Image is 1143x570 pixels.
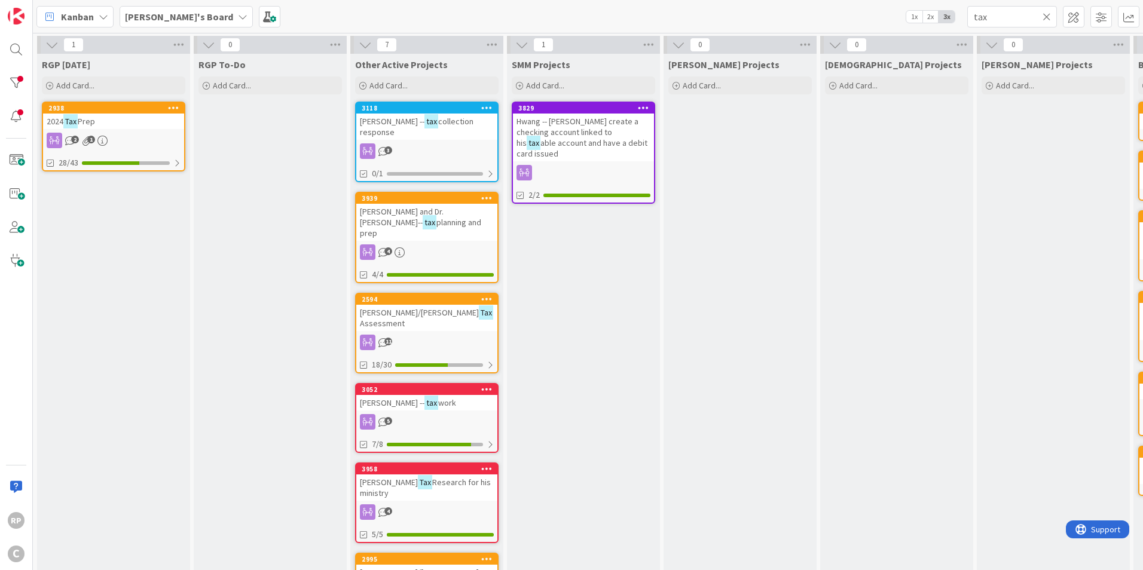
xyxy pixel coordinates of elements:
span: able account and have a debit card issued [517,137,647,159]
span: RGP To-Do [198,59,246,71]
span: Add Card... [683,80,721,91]
span: 11 [384,338,392,345]
div: 3958 [362,465,497,473]
div: 3118 [356,103,497,114]
span: [PERSON_NAME] -- [360,116,424,127]
span: [PERSON_NAME] and Dr. [PERSON_NAME]-- [360,206,444,228]
div: 2594 [356,294,497,305]
div: 29382024TaxPrep [43,103,184,129]
span: 7 [377,38,397,52]
span: 4/4 [372,268,383,281]
span: 0 [220,38,240,52]
span: Add Card... [56,80,94,91]
span: 1 [533,38,554,52]
span: 2 [71,136,79,143]
span: Support [25,2,54,16]
div: 2594 [362,295,497,304]
mark: Tax [418,475,432,489]
span: 0 [1003,38,1023,52]
span: Prep [78,116,95,127]
div: 3939 [362,194,497,203]
span: 5 [384,417,392,425]
div: 3958[PERSON_NAME]TaxResearch for his ministry [356,464,497,501]
mark: Tax [479,305,493,319]
span: Add Card... [213,80,251,91]
div: 3052[PERSON_NAME] --taxwork [356,384,497,410]
span: 18/30 [372,358,392,371]
div: 3829 [513,103,654,114]
span: RGP Today [42,59,90,71]
span: 7/8 [372,438,383,451]
span: 4 [384,247,392,255]
div: 2938 [43,103,184,114]
span: [PERSON_NAME] [360,477,418,488]
div: 3052 [356,384,497,395]
div: 2938 [48,104,184,112]
mark: tax [527,136,540,149]
div: 2995 [362,555,497,563]
span: 2024 [47,116,63,127]
div: 3118[PERSON_NAME] --taxcollection response [356,103,497,140]
span: Ryan Projects [668,59,780,71]
span: [PERSON_NAME] -- [360,397,424,408]
span: Assessment [360,318,405,329]
span: 2/2 [528,189,540,201]
span: [PERSON_NAME]/[PERSON_NAME] [360,307,479,318]
span: planning and prep [360,217,481,238]
span: Research for his ministry [360,477,491,498]
span: 3x [939,11,955,23]
mark: tax [424,114,438,128]
input: Quick Filter... [967,6,1057,27]
div: 3939[PERSON_NAME] and Dr. [PERSON_NAME]--taxplanning and prep [356,193,497,241]
div: C [8,546,25,562]
img: Visit kanbanzone.com [8,8,25,24]
span: Hwang -- [PERSON_NAME] create a checking account linked to his [517,116,638,148]
span: SMM Projects [512,59,570,71]
span: Kanban [61,10,94,24]
div: 2995 [356,554,497,565]
b: [PERSON_NAME]'s Board [125,11,233,23]
span: Other Active Projects [355,59,448,71]
div: 3829Hwang -- [PERSON_NAME] create a checking account linked to histaxable account and have a debi... [513,103,654,161]
span: collection response [360,116,473,137]
div: 2594[PERSON_NAME]/[PERSON_NAME]TaxAssessment [356,294,497,331]
span: 1 [63,38,84,52]
span: 0 [846,38,867,52]
span: 0 [690,38,710,52]
div: 3939 [356,193,497,204]
span: 2x [922,11,939,23]
span: Lee Projects [982,59,1093,71]
span: Add Card... [526,80,564,91]
span: work [438,397,456,408]
div: 3829 [518,104,654,112]
div: RP [8,512,25,529]
mark: Tax [63,114,78,128]
div: 3118 [362,104,497,112]
span: Add Card... [839,80,878,91]
span: 1 [87,136,95,143]
div: 3958 [356,464,497,474]
span: 4 [384,507,392,515]
span: Add Card... [996,80,1034,91]
div: 3052 [362,385,497,394]
span: 28/43 [59,157,78,169]
span: Christian Projects [825,59,962,71]
mark: tax [423,215,436,229]
span: 5/5 [372,528,383,541]
span: 0/1 [372,167,383,180]
mark: tax [424,396,438,409]
span: 3 [384,146,392,154]
span: Add Card... [369,80,408,91]
span: 1x [906,11,922,23]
